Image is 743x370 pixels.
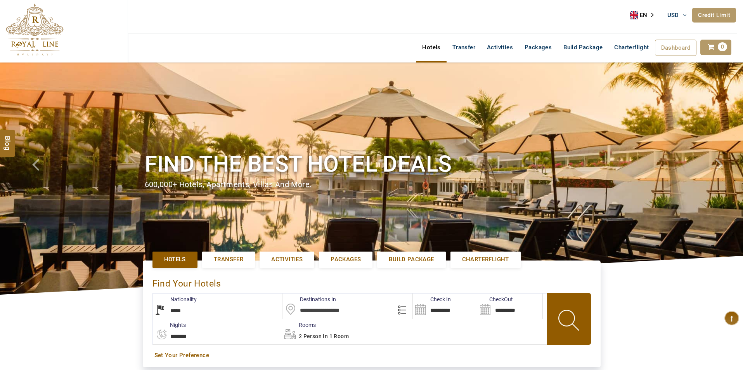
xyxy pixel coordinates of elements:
[152,252,197,268] a: Hotels
[630,9,659,21] a: EN
[447,40,481,55] a: Transfer
[271,255,303,264] span: Activities
[614,44,649,51] span: Charterflight
[450,252,521,268] a: Charterflight
[718,42,727,51] span: 0
[152,270,591,293] div: Find Your Hotels
[630,9,659,21] aside: Language selected: English
[377,252,445,268] a: Build Package
[299,333,349,339] span: 2 Person in 1 Room
[6,3,64,56] img: The Royal Line Holidays
[145,179,599,190] div: 600,000+ hotels, apartments, villas and more.
[389,255,434,264] span: Build Package
[145,149,599,179] h1: Find the best hotel deals
[481,40,519,55] a: Activities
[608,40,655,55] a: Charterflight
[154,351,589,360] a: Set Your Preference
[478,294,542,319] input: Search
[152,321,186,329] label: nights
[260,252,314,268] a: Activities
[630,9,659,21] div: Language
[558,40,608,55] a: Build Package
[164,255,186,264] span: Hotels
[281,321,316,329] label: Rooms
[3,135,13,142] span: Blog
[214,255,243,264] span: Transfer
[319,252,372,268] a: Packages
[202,252,255,268] a: Transfer
[153,295,197,303] label: Nationality
[331,255,361,264] span: Packages
[661,44,691,51] span: Dashboard
[519,40,558,55] a: Packages
[700,40,731,55] a: 0
[692,8,736,23] a: Credit Limit
[667,12,679,19] span: USD
[462,255,509,264] span: Charterflight
[413,294,478,319] input: Search
[413,295,451,303] label: Check In
[478,295,513,303] label: CheckOut
[416,40,446,55] a: Hotels
[282,295,336,303] label: Destinations In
